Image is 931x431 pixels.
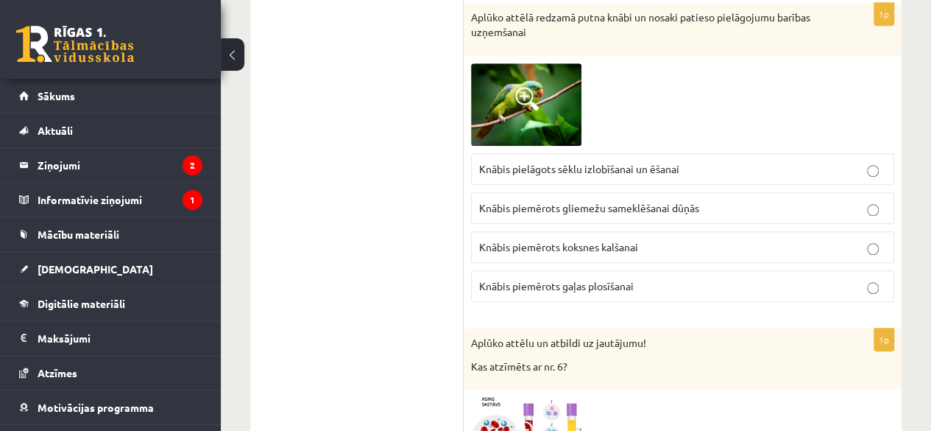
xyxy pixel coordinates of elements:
[471,336,821,351] p: Aplūko attēlu un atbildi uz jautājumu!
[19,390,202,424] a: Motivācijas programma
[38,228,119,241] span: Mācību materiāli
[19,79,202,113] a: Sākums
[471,63,581,146] img: 1.jpg
[471,360,821,374] p: Kas atzīmēts ar nr. 6?
[479,240,638,253] span: Knābis piemērots koksnes kalšanai
[867,204,879,216] input: Knābis piemērots gliemežu sameklēšanai dūņās
[19,217,202,251] a: Mācību materiāli
[38,148,202,182] legend: Ziņojumi
[38,89,75,102] span: Sākums
[874,2,894,26] p: 1p
[479,162,679,175] span: Knābis pielāgots sēklu izlobīšanai un ēšanai
[867,165,879,177] input: Knābis pielāgots sēklu izlobīšanai un ēšanai
[38,401,154,414] span: Motivācijas programma
[874,328,894,351] p: 1p
[867,282,879,294] input: Knābis piemērots gaļas plosīšanai
[19,321,202,355] a: Maksājumi
[867,243,879,255] input: Knābis piemērots koksnes kalšanai
[183,155,202,175] i: 2
[479,279,634,292] span: Knābis piemērots gaļas plosīšanai
[16,26,134,63] a: Rīgas 1. Tālmācības vidusskola
[38,321,202,355] legend: Maksājumi
[479,201,699,214] span: Knābis piemērots gliemežu sameklēšanai dūņās
[19,252,202,286] a: [DEMOGRAPHIC_DATA]
[19,356,202,390] a: Atzīmes
[38,262,153,276] span: [DEMOGRAPHIC_DATA]
[38,297,125,310] span: Digitālie materiāli
[38,183,202,217] legend: Informatīvie ziņojumi
[471,10,821,39] p: Aplūko attēlā redzamā putna knābi un nosaki patieso pielāgojumu barības uzņemšanai
[183,190,202,210] i: 1
[38,366,77,379] span: Atzīmes
[19,148,202,182] a: Ziņojumi2
[38,124,73,137] span: Aktuāli
[19,113,202,147] a: Aktuāli
[19,183,202,217] a: Informatīvie ziņojumi1
[19,287,202,320] a: Digitālie materiāli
